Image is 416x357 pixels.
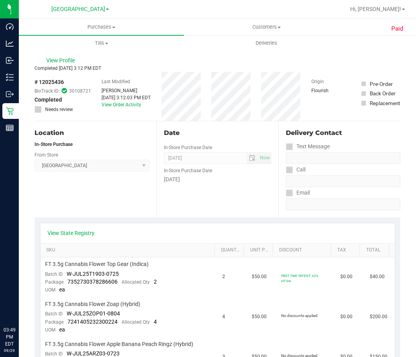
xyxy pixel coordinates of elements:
inline-svg: Dashboard [6,23,14,31]
inline-svg: Retail [6,107,14,115]
span: $50.00 [252,273,267,280]
a: View Order Activity [102,102,141,107]
a: Customers [184,19,349,35]
span: W-JUL25ARZ03-0723 [67,350,120,357]
span: ea [59,326,65,333]
a: View State Registry [47,229,94,237]
span: [GEOGRAPHIC_DATA] [51,6,105,13]
a: Deliveries [184,35,349,51]
span: Package [45,319,64,325]
label: Last Modified [102,78,130,85]
span: $0.00 [340,273,352,280]
span: BioTrack ID: [35,87,60,95]
span: Allocated Qty [122,279,150,285]
span: Hi, [PERSON_NAME]! [350,6,401,12]
span: Deliveries [245,40,288,47]
inline-svg: Outbound [6,90,14,98]
inline-svg: Inventory [6,73,14,81]
span: 30108721 [69,87,91,95]
span: ea [59,286,65,293]
a: Discount [279,247,328,253]
div: Date [164,128,271,138]
a: SKU [46,247,212,253]
span: Completed [35,96,62,104]
span: 2 [154,279,157,285]
div: [DATE] 3:12:03 PM EDT [102,94,151,101]
span: FT 3.5g Cannabis Flower Apple Banana Peach Ringz (Hybrid) [45,341,193,348]
span: $50.00 [252,313,267,321]
span: 7241405232300224 [67,319,118,325]
label: In-Store Purchase Date [164,144,212,151]
label: Email [286,187,310,199]
span: Completed [DATE] 3:12 PM EDT [35,66,101,71]
span: 7352730378286606 [67,279,118,285]
inline-svg: Analytics [6,40,14,47]
span: Batch ID [45,271,63,277]
span: View Profile [46,56,78,65]
iframe: Resource center [8,294,31,318]
input: Format: (999) 999-9999 [286,175,400,187]
span: FT 3.5g Cannabis Flower Zoap (Hybrid) [45,301,140,308]
span: Paid [391,24,403,33]
p: 09/29 [4,348,15,353]
a: Tax [337,247,357,253]
span: No discounts applied [281,313,318,318]
span: Batch ID [45,311,63,317]
input: Format: (999) 999-9999 [286,152,400,164]
span: Batch ID [45,351,63,357]
a: Tills [19,35,184,51]
span: Customers [184,24,349,31]
label: Call [286,164,305,175]
span: FIRST TIME PATIENT: 60% off line [281,274,318,283]
span: $40.00 [370,273,385,280]
span: 2 [222,273,225,280]
inline-svg: Reports [6,124,14,132]
span: UOM [45,287,55,293]
strong: In-Store Purchase [35,142,73,147]
div: Flourish [311,87,351,94]
div: Pre-Order [370,80,393,88]
div: [DATE] [164,175,271,184]
div: Location [35,128,149,138]
span: Needs review [45,106,73,113]
span: W-JUL25T1903-0725 [67,271,119,277]
label: Text Message [286,141,330,152]
span: Package [45,279,64,285]
div: [PERSON_NAME] [102,87,151,94]
a: Quantity [221,247,240,253]
span: # 12025436 [35,78,64,86]
div: Back Order [370,89,396,97]
span: In Sync [62,87,67,95]
label: Origin [311,78,324,85]
span: FT 3.5g Cannabis Flower Top Gear (Indica) [45,260,149,268]
label: From Store [35,151,58,158]
div: Replacement [370,99,400,107]
span: UOM [45,327,55,333]
span: 4 [222,313,225,321]
label: In-Store Purchase Date [164,167,212,174]
span: Tills [19,40,183,47]
span: Allocated Qty [122,319,150,325]
a: Total [366,247,386,253]
span: Purchases [19,24,184,31]
a: Unit Price [250,247,270,253]
div: Delivery Contact [286,128,400,138]
p: 03:49 PM EDT [4,326,15,348]
a: Purchases [19,19,184,35]
span: 4 [154,319,157,325]
span: W-JUL25ZOP01-0804 [67,310,120,317]
span: $0.00 [340,313,352,321]
span: $200.00 [370,313,387,321]
inline-svg: Inbound [6,56,14,64]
